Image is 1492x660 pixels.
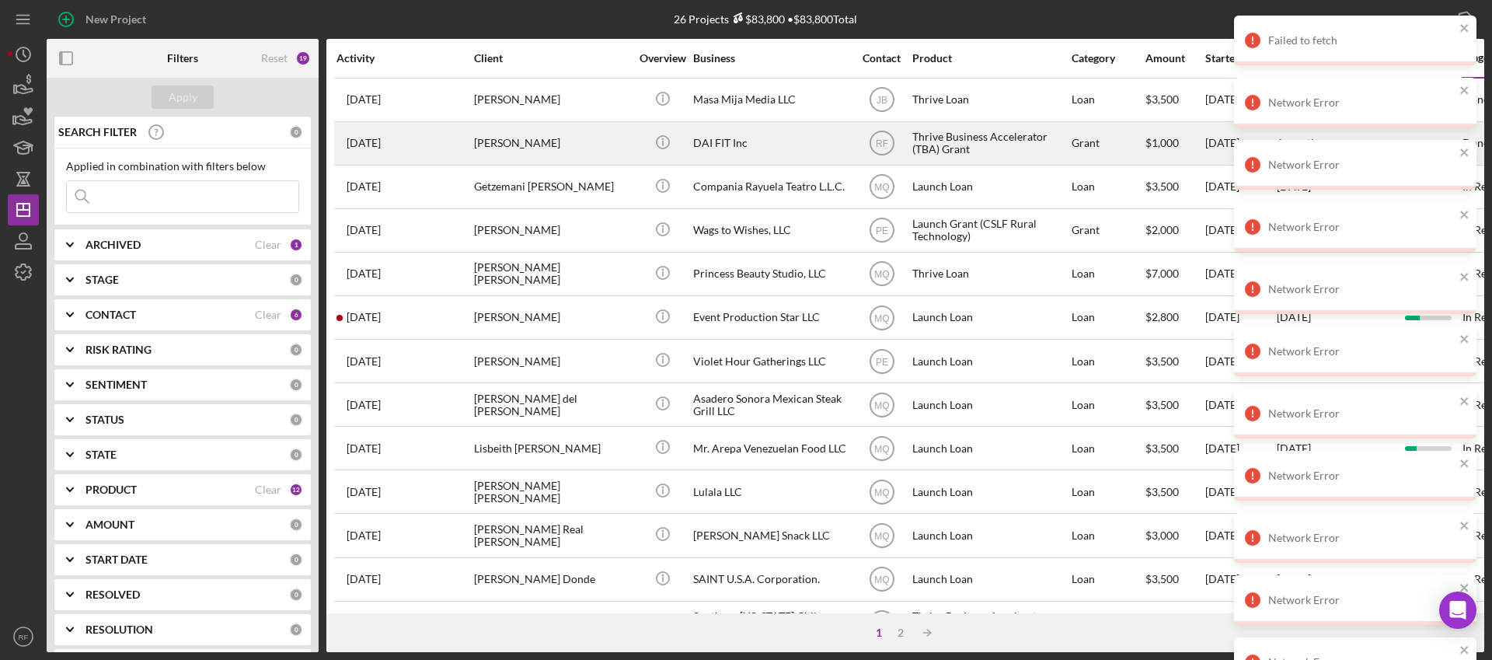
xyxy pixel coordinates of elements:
span: $3,000 [1145,529,1179,542]
div: [DATE] [1205,515,1275,556]
text: MQ [874,574,889,585]
b: Filters [167,52,198,65]
button: close [1459,519,1470,534]
div: Loan [1072,166,1144,208]
div: [PERSON_NAME] Snack LLC [693,515,849,556]
div: [DATE] [1205,602,1275,644]
span: $2,800 [1145,310,1179,323]
div: Started [1205,52,1275,65]
b: STATUS [85,414,124,426]
div: Overview [633,52,692,65]
text: MQ [874,182,889,193]
div: Amount [1145,52,1204,65]
div: [PERSON_NAME] [474,297,629,338]
text: MQ [874,487,889,498]
b: CONTACT [85,309,136,321]
div: Thrive Loan [912,79,1068,120]
b: SEARCH FILTER [58,126,137,138]
div: Loan [1072,340,1144,382]
time: 2025-09-25 16:43 [347,529,381,542]
span: $3,500 [1145,485,1179,498]
time: 2025-09-30 18:32 [347,573,381,585]
div: Loan [1072,384,1144,425]
text: MQ [874,443,889,454]
div: Launch Loan [912,428,1068,469]
div: Mr. Arepa Venezuelan Food LLC [693,428,849,469]
button: close [1459,333,1470,347]
div: Product [912,52,1068,65]
div: Thrive Loan [912,253,1068,295]
div: Grant [1072,210,1144,251]
time: 2025-10-03 04:36 [347,311,381,323]
div: Category [1072,52,1144,65]
b: RESOLUTION [85,623,153,636]
text: MQ [874,269,889,280]
div: Open Intercom Messenger [1439,592,1476,629]
div: 19 [295,51,311,66]
div: Launch Loan [912,384,1068,425]
div: Network Error [1268,283,1455,295]
div: Violet Hour Gatherings LLC [693,340,849,382]
div: 0 [289,448,303,462]
div: Clear [255,484,281,496]
b: START DATE [85,553,148,566]
b: PRODUCT [85,484,137,496]
div: [PERSON_NAME] [474,210,629,251]
span: $3,500 [1145,180,1179,193]
button: close [1459,581,1470,596]
div: Compania Rayuela Teatro L.L.C. [693,166,849,208]
div: 26 Projects • $83,800 Total [674,12,857,26]
div: 0 [289,518,303,532]
div: Launch Loan [912,166,1068,208]
div: [DATE] [1205,559,1275,600]
div: 2 [890,627,912,639]
div: Wags to Wishes, LLC [693,210,849,251]
text: MQ [874,313,889,323]
div: Network Error [1268,470,1455,482]
div: [DATE] [1205,297,1275,338]
div: [DATE] [1205,166,1275,208]
b: SENTIMENT [85,379,147,391]
div: Loan [1072,79,1144,120]
div: Loan [1072,297,1144,338]
b: ARCHIVED [85,239,141,251]
button: close [1459,271,1470,285]
div: Getzemani [PERSON_NAME] [474,166,629,208]
button: close [1459,146,1470,161]
div: 1 [289,238,303,252]
text: JB [876,95,887,106]
div: [PERSON_NAME] [474,602,629,644]
text: MQ [874,531,889,542]
time: 2025-09-11 16:14 [347,442,381,455]
div: Network Error [1268,407,1455,420]
div: Grant [1072,602,1144,644]
span: $3,500 [1145,354,1179,368]
div: [PERSON_NAME] [474,123,629,164]
div: Asadero Sonora Mexican Steak Grill LLC [693,384,849,425]
text: RF [19,633,29,641]
time: 2025-07-23 17:09 [347,267,381,280]
div: $1,000 [1145,123,1204,164]
div: Failed to fetch [1268,34,1455,47]
div: [DATE] [1205,253,1275,295]
div: 0 [289,125,303,139]
text: MQ [874,400,889,410]
div: [PERSON_NAME] [474,79,629,120]
div: Thrive Business Accelerator (TBA) Grant [912,123,1068,164]
div: Network Error [1268,594,1455,606]
div: Launch Grant (CSLF Rural Technology) [912,210,1068,251]
div: [DATE] [1205,123,1275,164]
div: Clear [255,309,281,321]
time: 2025-09-21 03:35 [347,180,381,193]
div: [PERSON_NAME] del [PERSON_NAME] [474,384,629,425]
div: 0 [289,378,303,392]
div: [PERSON_NAME] Donde [474,559,629,600]
button: New Project [47,4,162,35]
div: 1 [868,627,890,639]
b: STATE [85,449,117,461]
div: 0 [289,343,303,357]
div: [DATE] [1205,428,1275,469]
div: Launch Loan [912,471,1068,512]
button: close [1459,84,1470,99]
time: 2025-08-14 19:05 [347,399,381,411]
